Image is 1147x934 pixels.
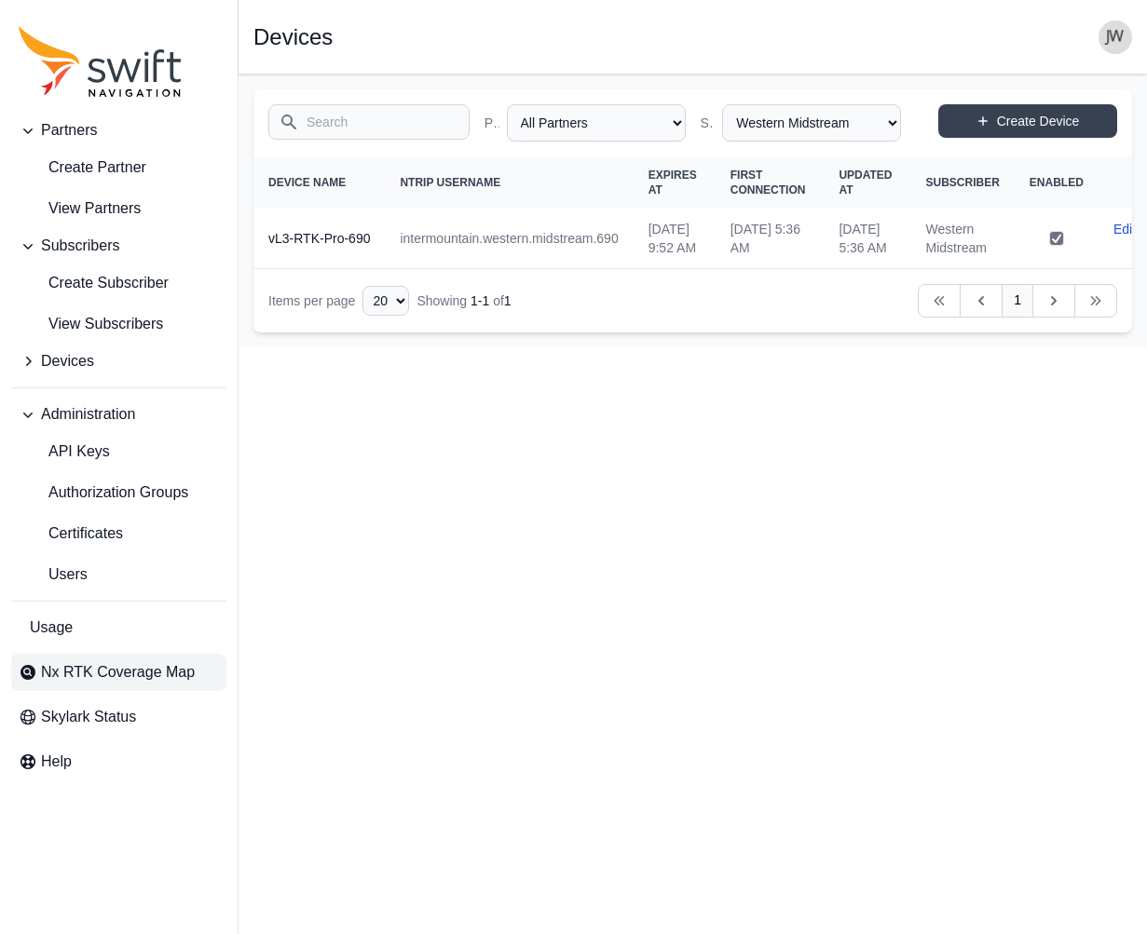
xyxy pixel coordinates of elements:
[938,104,1117,138] a: Create Device
[649,169,697,196] span: Expires At
[41,403,135,426] span: Administration
[416,291,511,310] div: Showing of
[41,235,119,257] span: Subscribers
[30,616,73,639] span: Usage
[11,609,226,646] a: Usage
[11,264,226,302] a: Create Subscriber
[41,751,72,773] span: Help
[701,114,716,132] label: Subscriber Name
[722,104,901,142] select: Subscriber
[11,433,226,470] a: API Keys
[41,661,195,684] span: Nx RTK Coverage Map
[11,396,226,433] button: Administration
[41,706,136,728] span: Skylark Status
[11,654,226,691] a: Nx RTK Coverage Map
[824,209,910,269] td: [DATE] 5:36 AM
[11,149,226,186] a: create-partner
[485,114,499,132] label: Partner Name
[19,440,110,463] span: API Keys
[1002,284,1033,318] a: 1
[11,743,226,780] a: Help
[385,156,633,209] th: NTRIP Username
[253,26,333,48] h1: Devices
[268,104,470,140] input: Search
[19,563,88,586] span: Users
[19,197,141,220] span: View Partners
[253,269,1132,332] nav: Table navigation
[507,104,686,142] select: Partner Name
[471,293,489,308] span: 1 - 1
[11,305,226,343] a: View Subscribers
[11,474,226,511] a: Authorization Groups
[731,169,806,196] span: First Connection
[11,112,226,149] button: Partners
[716,209,825,269] td: [DATE] 5:36 AM
[11,698,226,736] a: Skylark Status
[1099,20,1132,54] img: user photo
[839,169,892,196] span: Updated At
[41,350,94,372] span: Devices
[19,156,146,179] span: Create Partner
[41,119,97,142] span: Partners
[19,522,123,545] span: Certificates
[504,293,512,308] span: 1
[11,556,226,593] a: Users
[253,156,385,209] th: Device Name
[11,515,226,552] a: Certificates
[362,286,409,316] select: Display Limit
[19,481,188,504] span: Authorization Groups
[385,209,633,269] td: intermountain.western.midstream.690
[1015,156,1099,209] th: Enabled
[19,313,163,335] span: View Subscribers
[1113,220,1136,238] a: Edit
[11,190,226,227] a: View Partners
[19,272,169,294] span: Create Subscriber
[911,156,1015,209] th: Subscriber
[253,209,385,269] th: vL3-RTK-Pro-690
[634,209,716,269] td: [DATE] 9:52 AM
[911,209,1015,269] td: Western Midstream
[11,227,226,264] button: Subscribers
[11,343,226,380] button: Devices
[268,293,355,308] span: Items per page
